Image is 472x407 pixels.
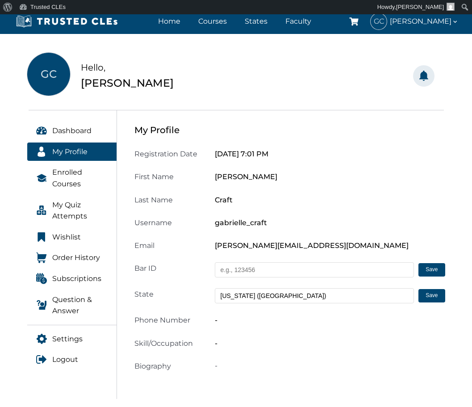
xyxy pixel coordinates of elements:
[215,218,267,227] span: gabrielle_craft
[215,262,414,277] input: e.g., 123456
[27,330,117,348] a: Settings
[81,75,174,92] div: [PERSON_NAME]
[134,316,190,324] span: Phone Number
[242,15,270,28] a: States
[27,269,117,288] a: Subscriptions
[418,289,445,302] button: Save
[134,150,197,158] span: Registration Date
[52,273,101,285] span: Subscriptions
[27,143,117,161] a: My Profile
[283,15,313,28] a: Faculty
[27,163,117,193] a: Enrolled Courses
[52,354,78,365] span: Logout
[156,15,183,28] a: Home
[52,167,108,189] span: Enrolled Courses
[27,350,117,369] a: Logout
[418,263,445,277] button: Save
[215,196,233,204] span: Craft
[81,60,174,75] div: Hello,
[215,339,217,348] span: -
[52,252,100,264] span: Order History
[134,264,156,273] span: Bar ID
[52,231,81,243] span: Wishlist
[27,53,70,96] span: GC
[390,15,459,27] span: [PERSON_NAME]
[52,333,83,345] span: Settings
[134,362,171,370] span: Biography
[27,228,117,247] a: Wishlist
[134,123,445,137] div: My Profile
[134,339,193,348] span: Skill/Occupation
[27,290,117,320] a: Question & Answer
[196,15,229,28] a: Courses
[134,290,154,298] span: State
[396,4,444,10] span: [PERSON_NAME]
[134,172,174,181] span: First Name
[27,122,117,140] a: Dashboard
[215,316,217,324] span: -
[52,294,108,317] span: Question & Answer
[215,288,414,303] input: Type to search (e.g., TX, Florida, Cal...)
[52,146,88,158] span: My Profile
[215,172,277,181] span: [PERSON_NAME]
[52,199,108,222] span: My Quiz Attempts
[134,241,155,250] span: Email
[215,150,268,158] span: [DATE] 7:01 PM
[52,125,92,137] span: Dashboard
[134,196,173,204] span: Last Name
[215,360,445,372] p: -
[371,13,387,29] span: GC
[134,218,172,227] span: Username
[27,196,117,226] a: My Quiz Attempts
[13,15,120,28] img: Trusted CLEs
[215,241,409,250] span: [PERSON_NAME][EMAIL_ADDRESS][DOMAIN_NAME]
[27,248,117,267] a: Order History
